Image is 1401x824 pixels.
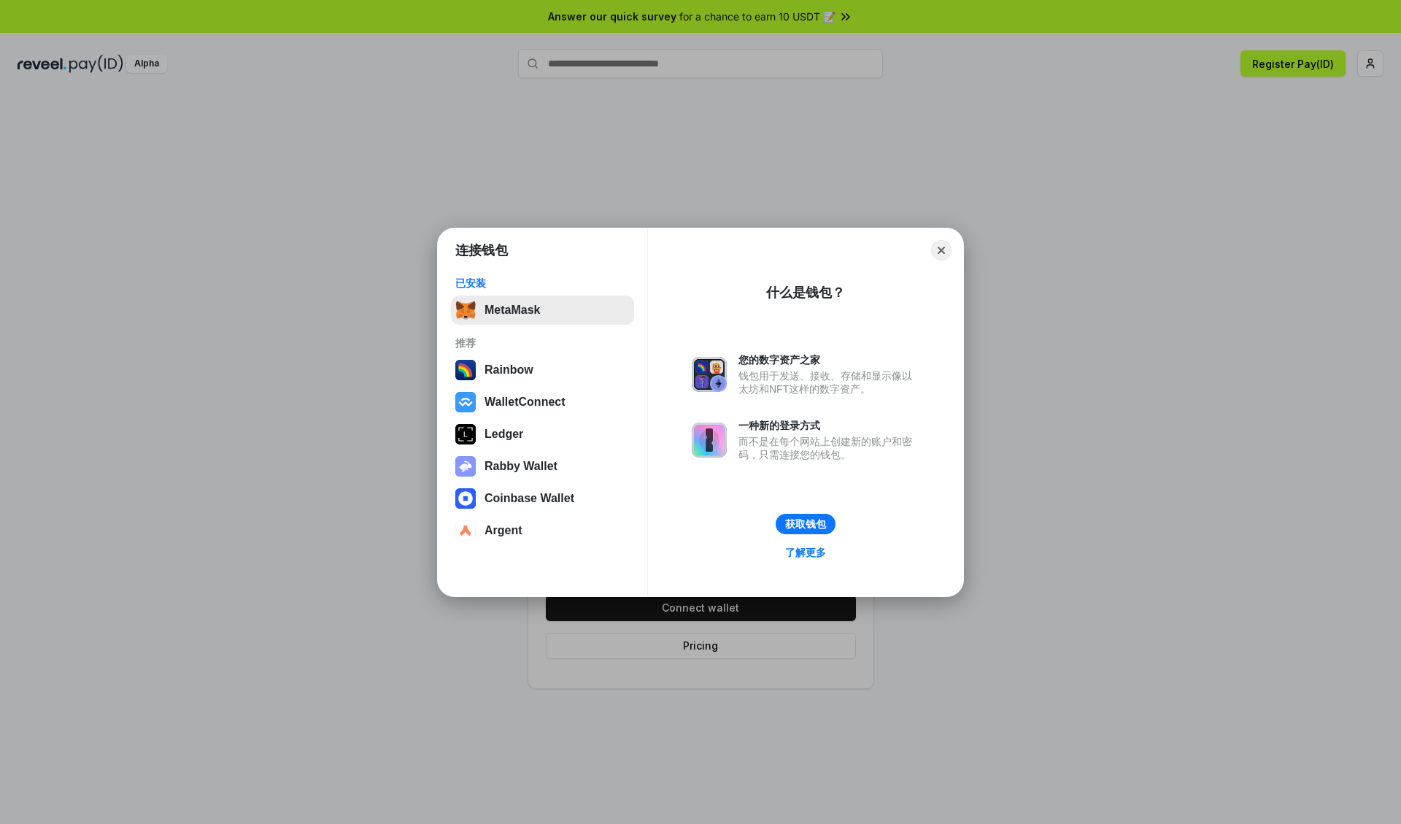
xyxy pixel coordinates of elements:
[455,424,476,444] img: svg+xml,%3Csvg%20xmlns%3D%22http%3A%2F%2Fwww.w3.org%2F2000%2Fsvg%22%20width%3D%2228%22%20height%3...
[455,336,630,350] div: 推荐
[485,524,522,537] div: Argent
[451,516,634,545] button: Argent
[455,300,476,320] img: svg+xml,%3Csvg%20fill%3D%22none%22%20height%3D%2233%22%20viewBox%3D%220%200%2035%2033%22%20width%...
[766,284,845,301] div: 什么是钱包？
[455,488,476,509] img: svg+xml,%3Csvg%20width%3D%2228%22%20height%3D%2228%22%20viewBox%3D%220%200%2028%2028%22%20fill%3D...
[931,240,952,261] button: Close
[485,492,574,505] div: Coinbase Wallet
[455,456,476,477] img: svg+xml,%3Csvg%20xmlns%3D%22http%3A%2F%2Fwww.w3.org%2F2000%2Fsvg%22%20fill%3D%22none%22%20viewBox...
[485,460,557,473] div: Rabby Wallet
[455,277,630,290] div: 已安装
[738,435,919,461] div: 而不是在每个网站上创建新的账户和密码，只需连接您的钱包。
[455,392,476,412] img: svg+xml,%3Csvg%20width%3D%2228%22%20height%3D%2228%22%20viewBox%3D%220%200%2028%2028%22%20fill%3D...
[776,514,835,534] button: 获取钱包
[738,419,919,432] div: 一种新的登录方式
[451,420,634,449] button: Ledger
[455,242,508,259] h1: 连接钱包
[485,428,523,441] div: Ledger
[485,304,540,317] div: MetaMask
[451,388,634,417] button: WalletConnect
[738,353,919,366] div: 您的数字资产之家
[692,423,727,458] img: svg+xml,%3Csvg%20xmlns%3D%22http%3A%2F%2Fwww.w3.org%2F2000%2Fsvg%22%20fill%3D%22none%22%20viewBox...
[485,396,566,409] div: WalletConnect
[455,360,476,380] img: svg+xml,%3Csvg%20width%3D%22120%22%20height%3D%22120%22%20viewBox%3D%220%200%20120%20120%22%20fil...
[455,520,476,541] img: svg+xml,%3Csvg%20width%3D%2228%22%20height%3D%2228%22%20viewBox%3D%220%200%2028%2028%22%20fill%3D...
[785,546,826,559] div: 了解更多
[692,357,727,392] img: svg+xml,%3Csvg%20xmlns%3D%22http%3A%2F%2Fwww.w3.org%2F2000%2Fsvg%22%20fill%3D%22none%22%20viewBox...
[738,369,919,396] div: 钱包用于发送、接收、存储和显示像以太坊和NFT这样的数字资产。
[451,452,634,481] button: Rabby Wallet
[451,484,634,513] button: Coinbase Wallet
[776,543,835,562] a: 了解更多
[451,355,634,385] button: Rainbow
[451,296,634,325] button: MetaMask
[785,517,826,531] div: 获取钱包
[485,363,533,377] div: Rainbow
